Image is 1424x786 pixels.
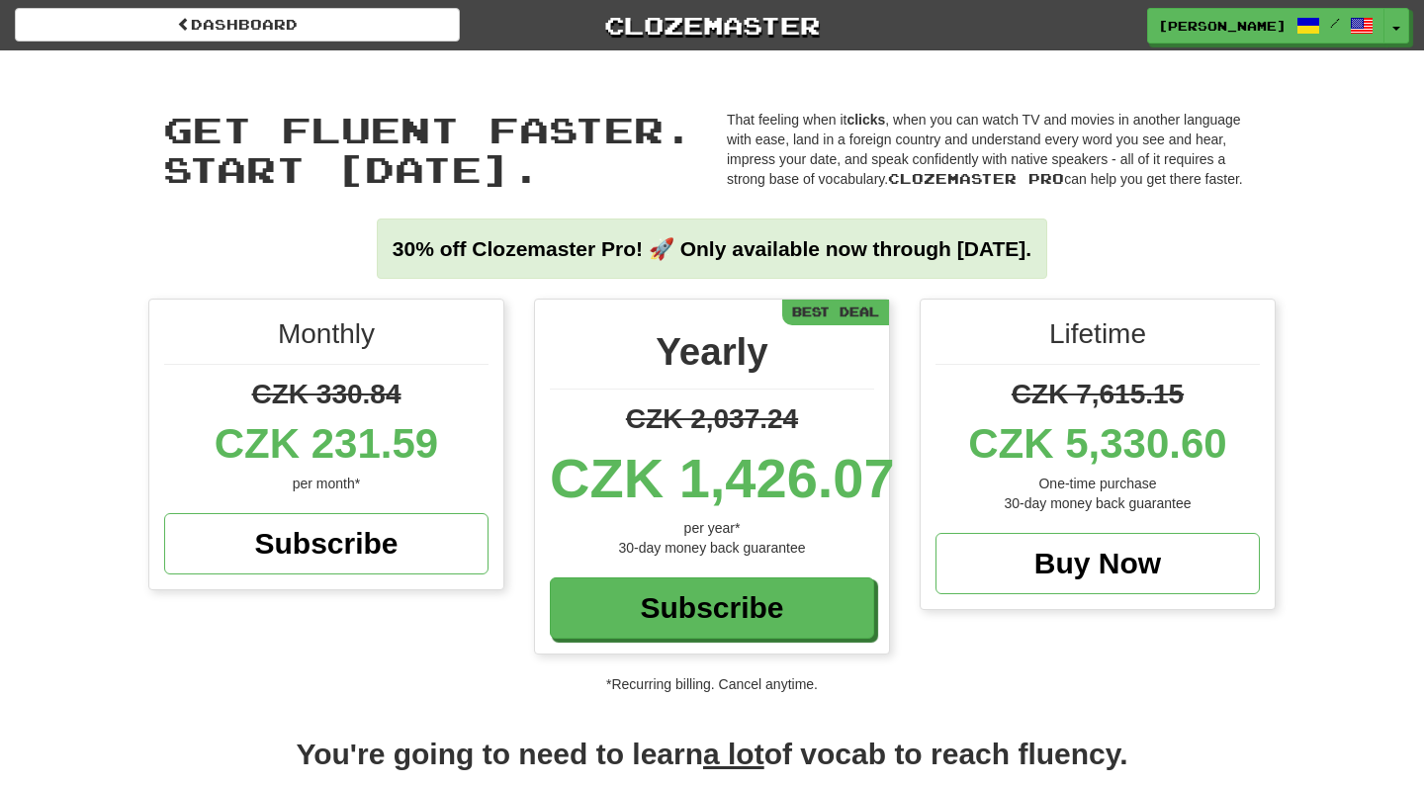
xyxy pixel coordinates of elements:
[1158,17,1287,35] span: [PERSON_NAME]
[164,474,489,493] div: per month*
[1012,379,1184,409] span: CZK 7,615.15
[550,577,874,639] a: Subscribe
[888,170,1064,187] span: Clozemaster Pro
[164,513,489,574] a: Subscribe
[393,237,1031,260] strong: 30% off Clozemaster Pro! 🚀 Only available now through [DATE].
[626,403,798,434] span: CZK 2,037.24
[550,439,874,518] div: CZK 1,426.07
[489,8,934,43] a: Clozemaster
[1147,8,1384,44] a: [PERSON_NAME] /
[846,112,885,128] strong: clicks
[703,738,764,770] u: a lot
[550,324,874,390] div: Yearly
[164,414,489,474] div: CZK 231.59
[1330,16,1340,30] span: /
[935,474,1260,493] div: One-time purchase
[935,493,1260,513] div: 30-day money back guarantee
[935,414,1260,474] div: CZK 5,330.60
[163,108,693,190] span: Get fluent faster. Start [DATE].
[15,8,460,42] a: Dashboard
[252,379,401,409] span: CZK 330.84
[782,300,889,324] div: Best Deal
[935,314,1260,365] div: Lifetime
[727,110,1261,189] p: That feeling when it , when you can watch TV and movies in another language with ease, land in a ...
[935,533,1260,594] a: Buy Now
[550,538,874,558] div: 30-day money back guarantee
[164,314,489,365] div: Monthly
[550,518,874,538] div: per year*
